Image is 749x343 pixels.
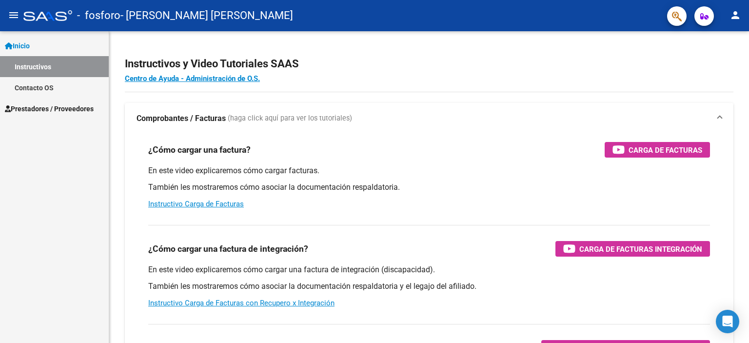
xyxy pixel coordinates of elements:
a: Centro de Ayuda - Administración de O.S. [125,74,260,83]
a: Instructivo Carga de Facturas con Recupero x Integración [148,299,335,307]
div: Open Intercom Messenger [716,310,739,333]
span: - [PERSON_NAME] [PERSON_NAME] [120,5,293,26]
mat-icon: person [729,9,741,21]
span: (haga click aquí para ver los tutoriales) [228,113,352,124]
span: Prestadores / Proveedores [5,103,94,114]
span: Inicio [5,40,30,51]
a: Instructivo Carga de Facturas [148,200,244,208]
mat-icon: menu [8,9,20,21]
h3: ¿Cómo cargar una factura de integración? [148,242,308,256]
span: Carga de Facturas Integración [579,243,702,255]
p: En este video explicaremos cómo cargar una factura de integración (discapacidad). [148,264,710,275]
p: También les mostraremos cómo asociar la documentación respaldatoria. [148,182,710,193]
p: En este video explicaremos cómo cargar facturas. [148,165,710,176]
mat-expansion-panel-header: Comprobantes / Facturas (haga click aquí para ver los tutoriales) [125,103,733,134]
span: Carga de Facturas [629,144,702,156]
p: También les mostraremos cómo asociar la documentación respaldatoria y el legajo del afiliado. [148,281,710,292]
h3: ¿Cómo cargar una factura? [148,143,251,157]
span: - fosforo [77,5,120,26]
h2: Instructivos y Video Tutoriales SAAS [125,55,733,73]
button: Carga de Facturas Integración [555,241,710,257]
button: Carga de Facturas [605,142,710,158]
strong: Comprobantes / Facturas [137,113,226,124]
